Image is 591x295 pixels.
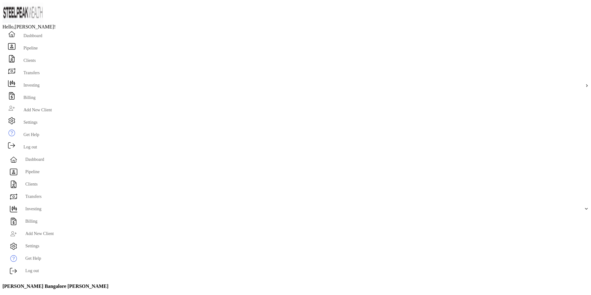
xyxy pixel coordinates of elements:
[10,205,17,213] img: investing icon
[15,24,56,29] span: [PERSON_NAME]!
[25,215,583,228] span: Billing
[23,46,38,50] span: Pipeline
[8,43,15,50] img: pipeline icon
[10,156,17,163] img: dashboard icon
[10,267,17,275] img: logout icon
[8,30,15,38] img: dashboard icon
[2,284,589,289] h4: [PERSON_NAME] Bangalore [PERSON_NAME]
[10,193,17,200] img: transfers icon
[2,2,43,23] img: Zoe Logo
[25,240,583,252] span: Settings
[23,58,36,63] span: Clients
[25,190,583,203] span: Transfers
[23,33,42,38] span: Dashboard
[10,168,17,176] img: pipeline icon
[8,80,15,87] img: investing icon
[8,55,15,62] img: clients icon
[10,255,17,262] img: get-help icon
[23,95,36,100] span: Billing
[25,178,583,190] span: Clients
[23,120,37,125] span: Settings
[23,145,37,149] span: Log out
[2,24,589,30] div: Hello,
[10,181,17,188] img: clients icon
[25,252,583,265] span: Get Help
[8,67,15,75] img: transfers icon
[23,108,52,112] span: Add New Client
[23,83,40,88] span: Investing
[10,218,17,225] img: billing icon
[8,92,15,100] img: billing icon
[25,166,583,178] span: Pipeline
[8,142,15,149] img: logout icon
[8,105,15,112] img: add_new_client icon
[8,129,15,137] img: get-help icon
[23,71,40,75] span: Transfers
[8,117,15,124] img: settings icon
[10,230,17,237] img: add_new_client icon
[25,203,580,215] span: Investing
[25,228,583,240] span: Add New Client
[23,132,39,137] span: Get Help
[25,153,583,166] span: Dashboard
[25,265,583,277] span: Log out
[10,242,17,250] img: settings icon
